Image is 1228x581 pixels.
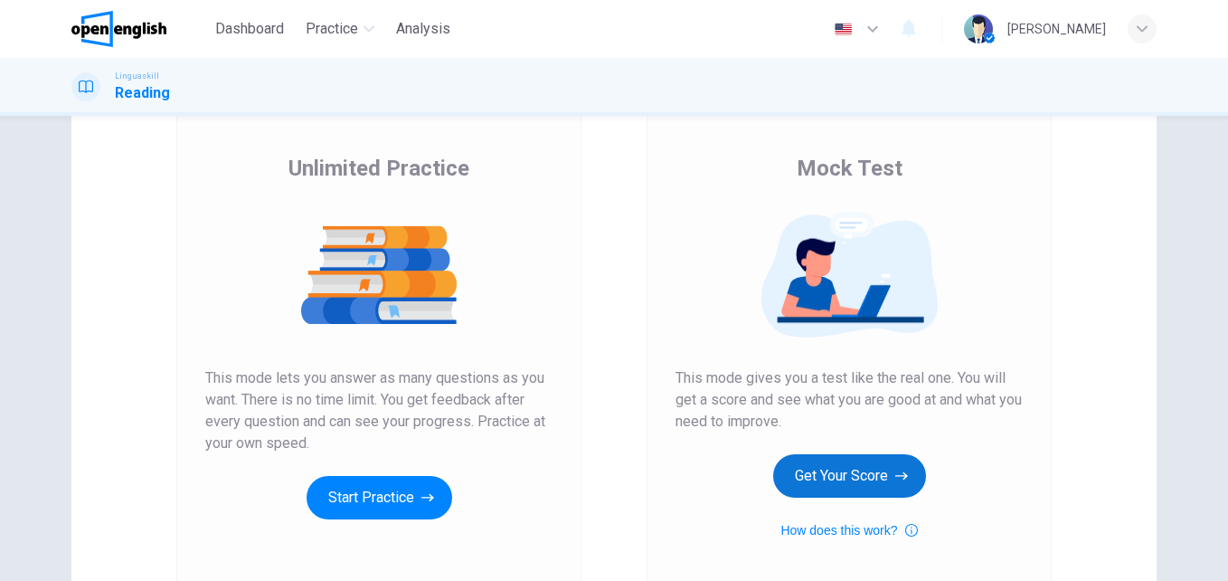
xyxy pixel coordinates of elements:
[780,519,917,541] button: How does this work?
[832,23,855,36] img: en
[215,18,284,40] span: Dashboard
[71,11,166,47] img: OpenEnglish logo
[306,18,358,40] span: Practice
[675,367,1023,433] span: This mode gives you a test like the real one. You will get a score and see what you are good at a...
[964,14,993,43] img: Profile picture
[1007,18,1106,40] div: [PERSON_NAME]
[307,476,452,519] button: Start Practice
[389,13,458,45] button: Analysis
[115,82,170,104] h1: Reading
[288,154,469,183] span: Unlimited Practice
[396,18,450,40] span: Analysis
[208,13,291,45] button: Dashboard
[115,70,159,82] span: Linguaskill
[773,454,926,498] button: Get Your Score
[797,154,902,183] span: Mock Test
[205,367,553,454] span: This mode lets you answer as many questions as you want. There is no time limit. You get feedback...
[71,11,208,47] a: OpenEnglish logo
[298,13,382,45] button: Practice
